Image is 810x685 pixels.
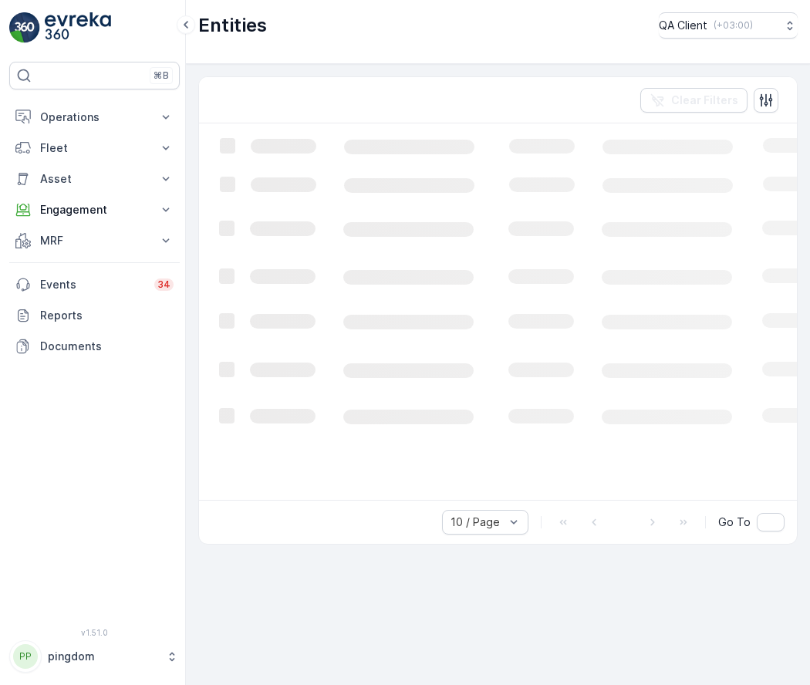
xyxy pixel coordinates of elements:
[45,12,111,43] img: logo_light-DOdMpM7g.png
[9,331,180,362] a: Documents
[9,640,180,673] button: PPpingdom
[714,19,753,32] p: ( +03:00 )
[9,194,180,225] button: Engagement
[40,140,149,156] p: Fleet
[40,110,149,125] p: Operations
[9,102,180,133] button: Operations
[718,515,751,530] span: Go To
[198,13,267,38] p: Entities
[9,300,180,331] a: Reports
[40,202,149,218] p: Engagement
[659,12,798,39] button: QA Client(+03:00)
[9,628,180,637] span: v 1.51.0
[48,649,158,664] p: pingdom
[40,339,174,354] p: Documents
[659,18,707,33] p: QA Client
[40,308,174,323] p: Reports
[9,164,180,194] button: Asset
[9,225,180,256] button: MRF
[40,171,149,187] p: Asset
[13,644,38,669] div: PP
[9,269,180,300] a: Events34
[40,233,149,248] p: MRF
[640,88,748,113] button: Clear Filters
[157,278,170,291] p: 34
[9,12,40,43] img: logo
[40,277,145,292] p: Events
[154,69,169,82] p: ⌘B
[9,133,180,164] button: Fleet
[671,93,738,108] p: Clear Filters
